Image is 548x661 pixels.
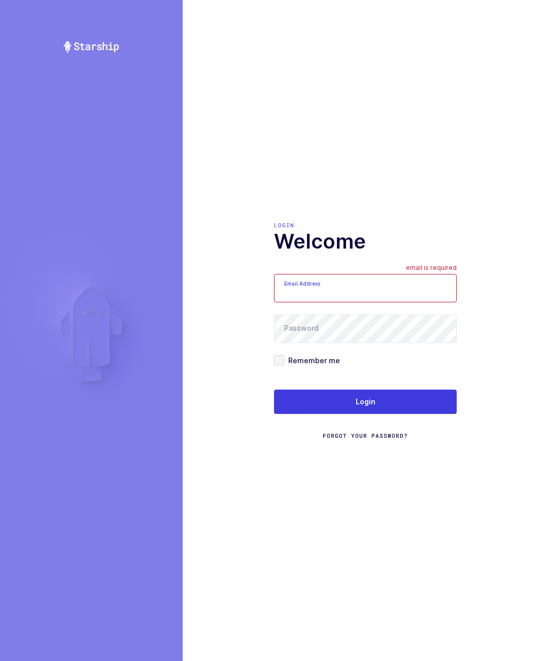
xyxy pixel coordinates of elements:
a: Forgot Your Password? [323,432,408,440]
input: Email Address [274,274,457,302]
img: Starship [63,41,120,53]
h1: Welcome [274,229,457,254]
input: Password [274,315,457,343]
span: Remember me [284,356,340,365]
button: Login [274,390,457,414]
span: Login [356,397,375,407]
div: Login [274,221,457,229]
div: email is required [406,264,457,274]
